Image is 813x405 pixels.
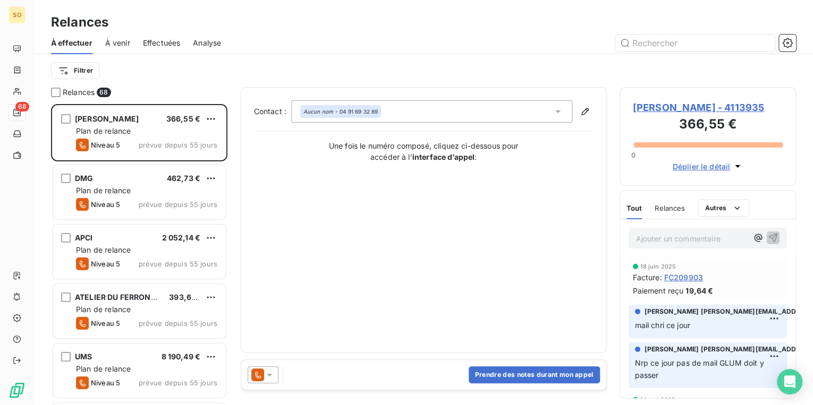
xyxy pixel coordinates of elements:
span: prévue depuis 55 jours [139,378,217,387]
span: UMS [75,352,92,361]
span: 68 [15,102,29,111]
span: prévue depuis 55 jours [139,319,217,328]
span: Relances [655,204,685,212]
span: Niveau 5 [91,319,120,328]
span: 462,73 € [167,174,200,183]
button: Prendre des notes durant mon appel [469,366,600,383]
span: À effectuer [51,38,92,48]
span: Relances [63,87,95,98]
div: Open Intercom Messenger [777,369,802,394]
input: Rechercher [615,35,775,51]
span: 366,55 € [166,114,200,123]
span: 68 [97,88,111,97]
button: Autres [698,200,749,217]
button: Déplier le détail [669,160,746,173]
em: Aucun nom [303,108,333,115]
span: prévue depuis 55 jours [139,260,217,268]
div: - 04 91 69 32 89 [303,108,378,115]
span: À venir [105,38,130,48]
div: SO [9,6,26,23]
h3: 366,55 € [633,115,783,136]
span: Plan de relance [76,245,131,254]
h3: Relances [51,13,108,32]
span: FC209903 [664,272,703,283]
span: 18 juin 2025 [640,263,676,270]
span: Plan de relance [76,364,131,373]
span: [PERSON_NAME] - 4113935 [633,100,783,115]
span: Niveau 5 [91,141,120,149]
span: 14 mai 2025 [640,397,676,403]
span: Plan de relance [76,126,131,135]
span: prévue depuis 55 jours [139,141,217,149]
span: Déplier le détail [672,161,730,172]
span: [PERSON_NAME] [75,114,139,123]
span: Plan de relance [76,186,131,195]
span: Analyse [193,38,221,48]
span: Paiement reçu [633,285,684,296]
span: Niveau 5 [91,200,120,209]
button: Filtrer [51,62,100,79]
span: Niveau 5 [91,378,120,387]
span: 8 190,49 € [162,352,201,361]
span: Nrp ce jour pas de mail GLUM doit y passer [635,358,766,380]
p: Une fois le numéro composé, cliquez ci-dessous pour accéder à l’ : [317,140,530,162]
strong: interface d’appel [412,152,475,161]
span: mail chri ce jour [635,321,691,330]
span: Tout [626,204,642,212]
span: ATELIER DU FERRONNIER [75,292,168,301]
span: 19,64 € [685,285,713,296]
span: 393,60 € [169,292,203,301]
span: prévue depuis 55 jours [139,200,217,209]
span: 2 052,14 € [162,233,201,242]
span: Facture : [633,272,662,283]
span: Plan de relance [76,305,131,314]
span: APCI [75,233,93,242]
div: grid [51,104,227,405]
span: Effectuées [143,38,181,48]
span: DMG [75,174,93,183]
img: Logo LeanPay [9,382,26,399]
span: 0 [631,151,635,159]
label: Contact : [254,106,291,117]
span: Niveau 5 [91,260,120,268]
